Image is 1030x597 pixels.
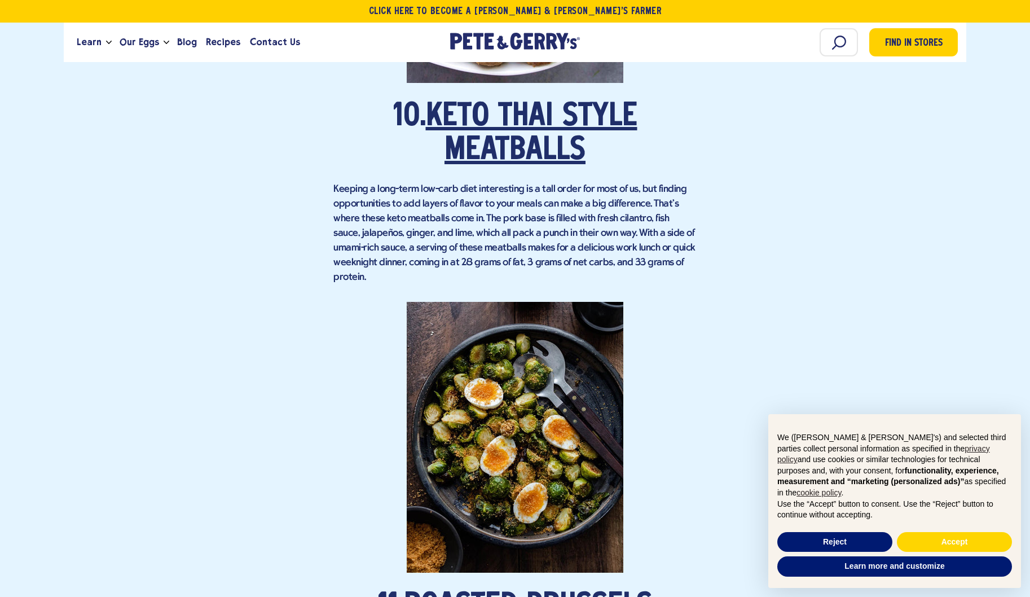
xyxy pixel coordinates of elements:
button: Open the dropdown menu for Our Eggs [164,41,169,45]
span: Contact Us [250,35,300,49]
a: Find in Stores [869,28,958,56]
a: Learn [72,27,106,58]
a: Blog [173,27,201,58]
button: Accept [897,532,1012,552]
p: Keeping a long-term low-carb diet interesting is a tall order for most of us, but finding opportu... [333,182,697,285]
button: Reject [777,532,892,552]
span: Our Eggs [120,35,159,49]
p: Use the “Accept” button to consent. Use the “Reject” button to continue without accepting. [777,499,1012,521]
a: Keto Thai Style Meatballs [426,102,637,167]
span: Find in Stores [885,36,943,51]
span: Blog [177,35,197,49]
h2: 10. [333,100,697,168]
p: We ([PERSON_NAME] & [PERSON_NAME]'s) and selected third parties collect personal information as s... [777,432,1012,499]
span: Recipes [206,35,240,49]
button: Learn more and customize [777,556,1012,577]
span: Learn [77,35,102,49]
a: Our Eggs [115,27,164,58]
a: Contact Us [245,27,305,58]
input: Search [820,28,858,56]
a: Recipes [201,27,245,58]
a: cookie policy [796,488,841,497]
button: Open the dropdown menu for Learn [106,41,112,45]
